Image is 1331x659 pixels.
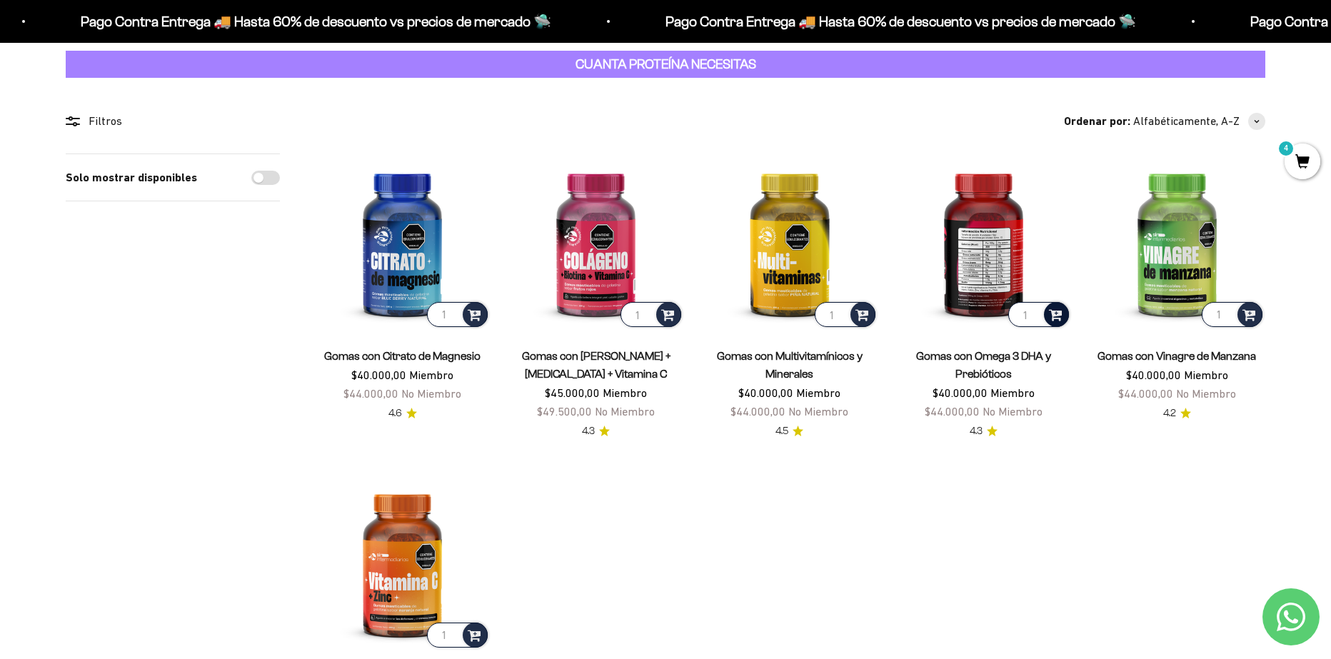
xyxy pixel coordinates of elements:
div: Filtros [66,112,280,131]
span: Miembro [603,386,647,399]
span: $44.000,00 [1118,387,1173,400]
span: Alfabéticamente, A-Z [1133,112,1240,131]
span: No Miembro [595,405,655,418]
a: Gomas con Omega 3 DHA y Prebióticos [916,350,1051,380]
span: $40.000,00 [933,386,988,399]
span: 4.3 [582,423,595,439]
span: 4.3 [970,423,983,439]
span: $40.000,00 [1126,368,1181,381]
a: Gomas con Vinagre de Manzana [1098,350,1256,362]
span: $44.000,00 [343,387,398,400]
button: Alfabéticamente, A-Z [1133,112,1265,131]
span: $44.000,00 [925,405,980,418]
span: Miembro [1184,368,1228,381]
span: No Miembro [788,405,848,418]
a: 4 [1285,155,1320,171]
span: No Miembro [983,405,1043,418]
span: Miembro [409,368,453,381]
a: Gomas con Citrato de Magnesio [324,350,481,362]
p: Pago Contra Entrega 🚚 Hasta 60% de descuento vs precios de mercado 🛸 [9,10,480,33]
a: Gomas con [PERSON_NAME] + [MEDICAL_DATA] + Vitamina C [522,350,670,380]
a: 4.54.5 de 5.0 estrellas [775,423,803,439]
a: 4.64.6 de 5.0 estrellas [388,406,417,421]
a: 4.24.2 de 5.0 estrellas [1163,406,1191,421]
span: Ordenar por: [1064,112,1130,131]
span: $45.000,00 [545,386,600,399]
span: 4.2 [1163,406,1176,421]
span: No Miembro [1176,387,1236,400]
strong: CUANTA PROTEÍNA NECESITAS [576,56,756,71]
span: $49.500,00 [537,405,592,418]
span: $40.000,00 [738,386,793,399]
a: 4.34.3 de 5.0 estrellas [970,423,998,439]
a: 4.34.3 de 5.0 estrellas [582,423,610,439]
img: Gomas con Omega 3 DHA y Prebióticos [895,154,1072,330]
mark: 4 [1277,140,1295,157]
p: Pago Contra Entrega 🚚 Hasta 60% de descuento vs precios de mercado 🛸 [594,10,1065,33]
span: $40.000,00 [351,368,406,381]
a: Gomas con Multivitamínicos y Minerales [717,350,863,380]
span: Miembro [990,386,1035,399]
span: Miembro [796,386,840,399]
label: Solo mostrar disponibles [66,168,197,187]
span: $44.000,00 [730,405,785,418]
span: 4.6 [388,406,402,421]
span: 4.5 [775,423,788,439]
span: No Miembro [401,387,461,400]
